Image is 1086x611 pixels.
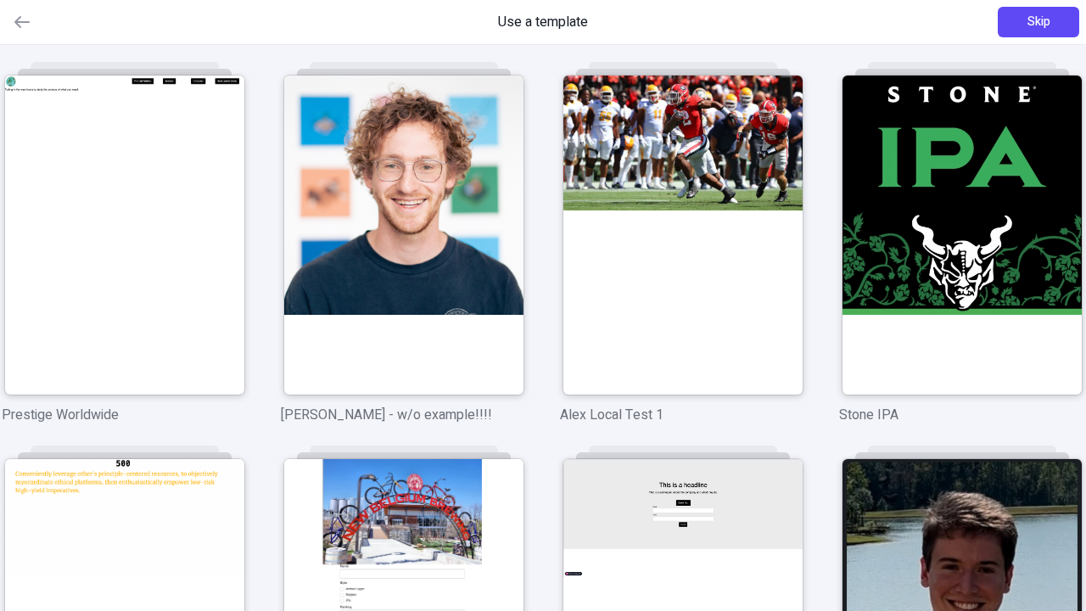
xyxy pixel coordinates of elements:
p: Alex Local Test 1 [560,405,805,425]
p: [PERSON_NAME] - w/o example!!!! [281,405,526,425]
p: Prestige Worldwide [2,405,247,425]
span: Skip [1027,13,1050,31]
span: Use a template [498,12,588,32]
p: Stone IPA [839,405,1084,425]
button: Skip [998,7,1079,37]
